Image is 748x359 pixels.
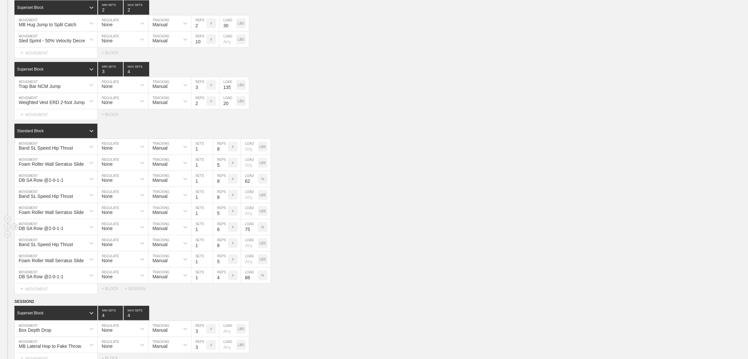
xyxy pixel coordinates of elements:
[102,344,112,349] div: None
[102,327,112,333] div: None
[102,258,112,263] div: None
[238,343,244,347] p: LBS
[241,219,258,235] input: Any
[20,50,23,55] span: +
[232,258,234,261] p: #
[260,193,266,197] p: LBS
[238,99,244,103] p: LBS
[238,22,244,25] p: LBS
[152,161,168,167] div: Manual
[125,286,151,291] div: + SESSION
[19,194,73,199] div: Band SL Speed Hip Thrust
[260,242,266,245] p: LBS
[19,242,73,247] div: Band SL Speed Hip Thrust
[152,274,168,279] div: Manual
[241,155,258,171] input: Any
[20,112,23,117] span: +
[102,38,112,43] div: None
[19,258,84,263] div: Foam Roller Wall Serratus Slide
[260,258,266,261] p: LBS
[152,258,168,263] div: Manual
[210,343,212,347] p: #
[210,99,212,103] p: #
[232,225,234,229] p: #
[17,129,44,133] div: Standard Block
[152,327,168,333] div: Manual
[715,327,748,359] iframe: Chat Widget
[14,109,98,120] div: MOVEMENT
[238,38,244,41] p: LBS
[260,161,266,165] p: LBS
[232,209,234,213] p: #
[152,84,168,89] div: Manual
[102,100,112,105] div: None
[19,274,63,279] div: DB SA Row @2-0-1-1
[261,177,264,181] p: %
[19,84,61,89] div: Trap Bar NCM Jump
[102,112,125,117] div: + BLOCK
[19,344,81,349] div: MB Lateral Hop to Fake Throw
[261,274,264,277] p: %
[241,203,258,219] input: Any
[219,15,236,31] input: Any
[241,139,258,155] input: Any
[19,100,85,105] div: Weighted Vest ERD 2-foot Jump
[102,178,112,183] div: None
[102,242,112,247] div: None
[102,51,125,55] div: + BLOCK
[261,225,264,229] p: %
[102,274,112,279] div: None
[124,306,149,320] input: None
[152,194,168,199] div: Manual
[102,286,125,291] div: + BLOCK
[19,22,76,27] div: MB Hug Jump to Split Catch
[219,93,236,109] input: Any
[210,327,212,331] p: #
[152,145,168,151] div: Manual
[260,145,266,149] p: LBS
[102,210,112,215] div: None
[102,22,112,27] div: None
[14,48,98,58] div: MOVEMENT
[124,62,149,76] input: None
[241,251,258,267] input: Any
[238,327,244,331] p: LBS
[152,22,168,27] div: Manual
[241,267,258,283] input: Any
[17,5,44,10] div: Superset Block
[19,145,73,151] div: Band SL Speed Hip Thrust
[232,193,234,197] p: #
[14,284,98,294] div: MOVEMENT
[152,226,168,231] div: Manual
[219,337,236,353] input: Any
[241,235,258,251] input: Any
[102,84,112,89] div: None
[19,226,63,231] div: DB SA Row @2-0-1-1
[232,242,234,245] p: #
[17,67,44,72] div: Superset Block
[14,299,34,304] span: SESSION 2
[219,77,236,93] input: Any
[102,145,112,151] div: None
[17,311,44,315] div: Superset Block
[241,187,258,203] input: Any
[152,178,168,183] div: Manual
[19,38,90,43] div: Sled Sprint - 50% Velocity Decrement
[19,327,51,333] div: Box Depth Drop
[210,22,212,25] p: #
[238,83,244,87] p: LBS
[152,344,168,349] div: Manual
[260,209,266,213] p: LBS
[232,161,234,165] p: #
[102,226,112,231] div: None
[19,210,84,215] div: Foam Roller Wall Serratus Slide
[219,321,236,337] input: Any
[210,38,212,41] p: #
[20,286,23,291] span: +
[232,177,234,181] p: #
[19,178,63,183] div: DB SA Row @2-0-1-1
[152,38,168,43] div: Manual
[241,171,258,187] input: Any
[152,100,168,105] div: Manual
[152,242,168,247] div: Manual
